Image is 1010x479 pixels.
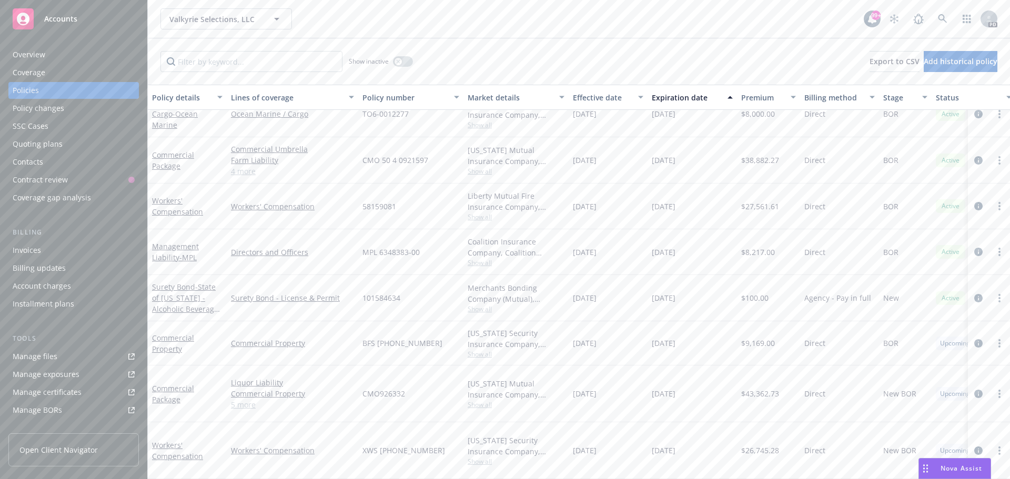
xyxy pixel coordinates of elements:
span: CMO926332 [362,388,405,399]
div: Expiration date [652,92,721,103]
div: 99+ [871,11,881,20]
span: Direct [804,155,825,166]
button: Market details [463,85,569,110]
div: Market details [468,92,553,103]
div: Installment plans [13,295,74,312]
span: [DATE] [573,108,597,119]
span: Open Client Navigator [19,444,98,455]
span: Direct [804,108,825,119]
span: $27,561.61 [741,201,779,212]
a: Quoting plans [8,136,139,152]
button: Policy details [148,85,227,110]
div: [US_STATE] Security Insurance Company, Liberty Mutual [468,435,564,457]
a: Account charges [8,278,139,294]
a: Coverage gap analysis [8,189,139,206]
div: [US_STATE] Mutual Insurance Company, [US_STATE] Mutual Insurance [468,145,564,167]
a: Surety Bond [152,282,218,325]
span: TO6-0012277 [362,108,409,119]
span: Direct [804,247,825,258]
span: Show all [468,212,564,221]
div: Contacts [13,154,43,170]
a: Commercial Property [152,333,194,354]
a: Accounts [8,4,139,34]
span: Direct [804,388,825,399]
div: Drag to move [919,458,932,478]
div: Overview [13,46,45,63]
span: Active [940,156,961,165]
span: $26,745.28 [741,445,779,456]
a: Commercial Property [231,338,354,349]
a: Policies [8,82,139,99]
a: Liquor Liability [231,377,354,388]
a: Manage exposures [8,366,139,383]
a: Commercial Package [152,383,194,404]
div: Effective date [573,92,632,103]
a: Directors and Officers [231,247,354,258]
span: BOR [883,155,898,166]
span: Accounts [44,15,77,23]
span: [DATE] [652,201,675,212]
span: Nova Assist [941,464,982,473]
span: [DATE] [652,247,675,258]
span: Valkyrie Selections, LLC [169,14,260,25]
div: Lines of coverage [231,92,342,103]
div: Account charges [13,278,71,294]
span: Active [940,293,961,303]
span: [DATE] [652,155,675,166]
span: CMO 50 4 0921597 [362,155,428,166]
div: Merchants Bonding Company (Mutual), Merchants Bonding Company [468,282,564,304]
span: [DATE] [652,338,675,349]
div: Billing updates [13,260,66,277]
button: Nova Assist [918,458,991,479]
a: Surety Bond - License & Permit [231,292,354,303]
a: Ocean Marine / Cargo [231,108,354,119]
a: more [993,246,1006,258]
button: Lines of coverage [227,85,358,110]
span: Show all [468,350,564,359]
a: circleInformation [972,200,985,212]
a: Billing updates [8,260,139,277]
span: [DATE] [573,445,597,456]
span: Agency - Pay in full [804,292,871,303]
span: Show all [468,457,564,466]
button: Export to CSV [870,51,920,72]
span: $9,169.00 [741,338,775,349]
a: Manage files [8,348,139,365]
a: circleInformation [972,292,985,304]
span: BOR [883,201,898,212]
span: 58159081 [362,201,396,212]
span: XWS [PHONE_NUMBER] [362,445,445,456]
span: Export to CSV [870,56,920,66]
div: Manage BORs [13,402,62,419]
span: Active [940,247,961,257]
a: Switch app [956,8,977,29]
button: Add historical policy [924,51,997,72]
span: $38,882.27 [741,155,779,166]
span: Active [940,109,961,119]
a: Workers' Compensation [231,201,354,212]
span: BOR [883,247,898,258]
span: Show all [468,304,564,313]
span: BOR [883,338,898,349]
button: Policy number [358,85,463,110]
span: [DATE] [573,201,597,212]
a: Commercial Property [231,388,354,399]
a: Farm Liability [231,155,354,166]
span: [DATE] [573,155,597,166]
a: circleInformation [972,337,985,350]
a: 4 more [231,166,354,177]
div: [US_STATE] Security Insurance Company, Liberty Mutual [468,328,564,350]
span: New BOR [883,388,916,399]
div: Tools [8,333,139,344]
a: Installment plans [8,295,139,312]
div: Stage [883,92,916,103]
span: MPL 6348383-00 [362,247,420,258]
div: Contract review [13,171,68,188]
a: Management Liability [152,241,199,262]
a: Report a Bug [908,8,929,29]
a: Manage BORs [8,402,139,419]
div: Policy changes [13,100,64,117]
button: Premium [737,85,800,110]
div: Summary of insurance [13,420,93,436]
a: Commercial Umbrella [231,144,354,155]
